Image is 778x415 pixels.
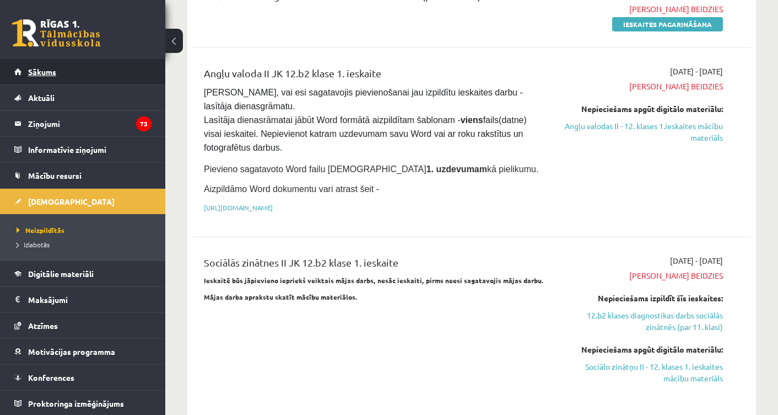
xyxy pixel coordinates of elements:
div: Nepieciešams apgūt digitālo materiālu: [561,344,723,355]
a: Sociālo zinātņu II - 12. klases 1. ieskaites mācību materiāls [561,361,723,384]
a: Angļu valodas II - 12. klases 1.ieskaites mācību materiāls [561,120,723,143]
div: Nepieciešams apgūt digitālo materiālu: [561,103,723,115]
a: Motivācijas programma [14,339,152,364]
span: [DEMOGRAPHIC_DATA] [28,196,115,206]
span: Atzīmes [28,321,58,331]
span: [PERSON_NAME] beidzies [561,270,723,281]
a: Informatīvie ziņojumi [14,137,152,162]
span: [DATE] - [DATE] [670,66,723,77]
a: Ieskaites pagarināšana [612,17,723,31]
span: Izlabotās [17,240,50,249]
span: Motivācijas programma [28,347,115,357]
a: Izlabotās [17,240,154,249]
a: Neizpildītās [17,225,154,235]
a: Digitālie materiāli [14,261,152,286]
strong: Mājas darba aprakstu skatīt mācību materiālos. [204,292,358,301]
a: Sākums [14,59,152,84]
span: Konferences [28,373,74,382]
legend: Ziņojumi [28,111,152,136]
a: Mācību resursi [14,163,152,188]
strong: Ieskaitē būs jāpievieno iepriekš veiktais mājas darbs, nesāc ieskaiti, pirms neesi sagatavojis mā... [204,276,544,285]
span: [PERSON_NAME] beidzies [561,3,723,15]
span: Pievieno sagatavoto Word failu [DEMOGRAPHIC_DATA] kā pielikumu. [204,164,538,174]
span: [DATE] - [DATE] [670,255,723,267]
a: Konferences [14,365,152,390]
div: Nepieciešams izpildīt šīs ieskaites: [561,292,723,304]
span: Proktoringa izmēģinājums [28,398,124,408]
legend: Informatīvie ziņojumi [28,137,152,162]
span: Neizpildītās [17,226,64,235]
strong: viens [461,115,483,125]
a: 12.b2 klases diagnostikas darbs sociālās zinātnēs (par 11. klasi) [561,310,723,333]
span: [PERSON_NAME] beidzies [561,81,723,92]
a: Aktuāli [14,85,152,110]
span: Mācību resursi [28,171,82,180]
a: Rīgas 1. Tālmācības vidusskola [12,19,100,47]
span: Sākums [28,67,56,77]
a: Atzīmes [14,313,152,338]
div: Sociālās zinātnes II JK 12.b2 klase 1. ieskaite [204,255,544,275]
div: Angļu valoda II JK 12.b2 klase 1. ieskaite [204,66,544,86]
span: [PERSON_NAME], vai esi sagatavojis pievienošanai jau izpildītu ieskaites darbu - lasītāja dienasg... [204,88,529,152]
a: [DEMOGRAPHIC_DATA] [14,189,152,214]
a: Ziņojumi73 [14,111,152,136]
strong: 1. uzdevumam [426,164,487,174]
i: 73 [136,116,152,131]
span: Aktuāli [28,93,55,103]
span: Aizpildāmo Word dokumentu vari atrast šeit - [204,184,379,194]
legend: Maksājumi [28,287,152,312]
span: Digitālie materiāli [28,269,94,279]
a: [URL][DOMAIN_NAME] [204,203,273,212]
a: Maksājumi [14,287,152,312]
